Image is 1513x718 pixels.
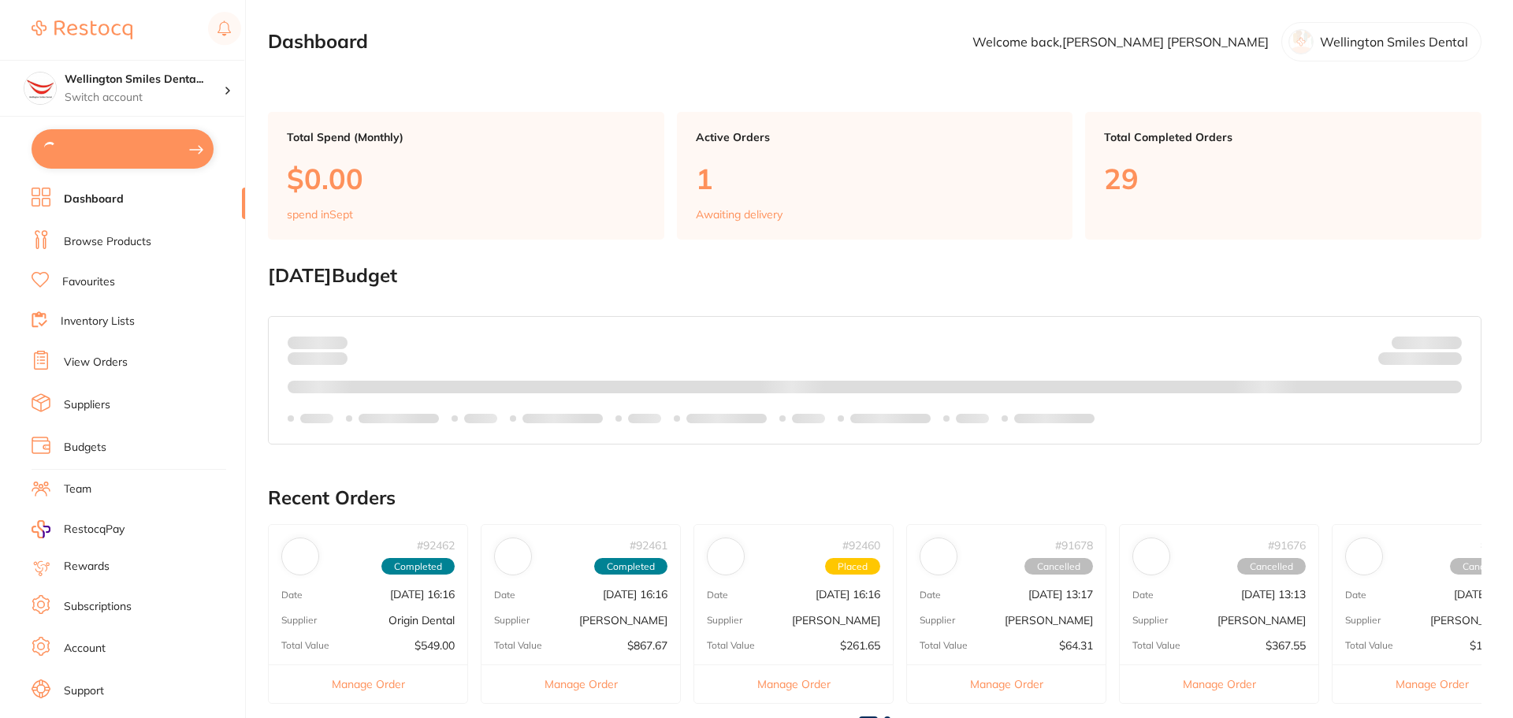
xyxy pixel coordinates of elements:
p: Total Value [1345,640,1393,651]
p: Date [281,590,303,601]
button: Manage Order [1120,664,1318,703]
p: Total Value [281,640,329,651]
p: Labels extended [1014,412,1095,425]
h2: Recent Orders [268,487,1481,509]
p: Wellington Smiles Dental [1320,35,1468,49]
a: Rewards [64,559,110,575]
strong: $0.00 [1434,355,1462,369]
p: Labels [300,412,333,425]
a: Support [64,683,104,699]
p: Budget: [1392,336,1462,348]
p: Supplier [281,615,317,626]
p: [PERSON_NAME] [792,614,880,627]
img: Adam Dental [1136,541,1166,571]
p: $867.67 [627,639,667,652]
p: Labels extended [359,412,439,425]
span: Completed [381,558,455,575]
h2: Dashboard [268,31,368,53]
p: Active Orders [696,131,1054,143]
p: $261.65 [840,639,880,652]
button: Manage Order [269,664,467,703]
p: Date [920,590,941,601]
p: Total Value [920,640,968,651]
img: Adam Dental [924,541,954,571]
a: Active Orders1Awaiting delivery [677,112,1073,240]
img: Origin Dental [285,541,315,571]
p: $64.31 [1059,639,1093,652]
a: Inventory Lists [61,314,135,329]
a: Team [64,482,91,497]
p: Total Value [494,640,542,651]
p: # 92461 [630,539,667,552]
a: Account [64,641,106,657]
p: Labels extended [686,412,767,425]
p: Labels [956,412,989,425]
a: View Orders [64,355,128,370]
p: # 92460 [842,539,880,552]
p: Spent: [288,336,348,348]
p: Remaining: [1378,349,1462,368]
p: Labels [792,412,825,425]
img: Henry Schein Halas [498,541,528,571]
a: Budgets [64,440,106,456]
p: 1 [696,162,1054,195]
img: Henry Schein Halas [1349,541,1379,571]
p: Awaiting delivery [696,208,783,221]
a: RestocqPay [32,520,125,538]
span: RestocqPay [64,522,125,538]
p: # 91678 [1055,539,1093,552]
p: 29 [1104,162,1463,195]
h2: [DATE] Budget [268,265,1481,287]
p: Supplier [707,615,742,626]
p: [DATE] 16:16 [816,588,880,601]
p: [PERSON_NAME] [1217,614,1306,627]
p: Supplier [1132,615,1168,626]
p: Welcome back, [PERSON_NAME] [PERSON_NAME] [972,35,1269,49]
p: [DATE] 13:13 [1241,588,1306,601]
p: month [288,349,348,368]
span: Cancelled [1024,558,1093,575]
p: Labels [464,412,497,425]
p: Origin Dental [388,614,455,627]
p: Supplier [494,615,530,626]
a: Total Completed Orders29 [1085,112,1481,240]
p: [DATE] 13:17 [1028,588,1093,601]
a: Subscriptions [64,599,132,615]
p: Labels extended [850,412,931,425]
span: Placed [825,558,880,575]
p: Total Value [707,640,755,651]
p: Date [1345,590,1366,601]
p: spend in Sept [287,208,353,221]
a: Restocq Logo [32,12,132,48]
p: $549.00 [414,639,455,652]
p: Date [1132,590,1154,601]
p: Supplier [920,615,955,626]
p: [DATE] 16:16 [603,588,667,601]
p: [PERSON_NAME] [1005,614,1093,627]
a: Dashboard [64,192,124,207]
a: Suppliers [64,397,110,413]
p: # 92462 [417,539,455,552]
strong: $0.00 [320,335,348,349]
p: Switch account [65,90,224,106]
p: # 91676 [1268,539,1306,552]
p: $0.00 [287,162,645,195]
a: Total Spend (Monthly)$0.00spend inSept [268,112,664,240]
button: Manage Order [907,664,1106,703]
p: Date [707,590,728,601]
a: Favourites [62,274,115,290]
p: Supplier [1345,615,1381,626]
span: Cancelled [1237,558,1306,575]
p: Labels [628,412,661,425]
p: Total Value [1132,640,1180,651]
button: Manage Order [481,664,680,703]
p: [PERSON_NAME] [579,614,667,627]
p: Date [494,590,515,601]
p: [DATE] 16:16 [390,588,455,601]
img: RestocqPay [32,520,50,538]
span: Completed [594,558,667,575]
h4: Wellington Smiles Dental [65,72,224,87]
img: Adam Dental [711,541,741,571]
button: Manage Order [694,664,893,703]
p: $367.55 [1266,639,1306,652]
